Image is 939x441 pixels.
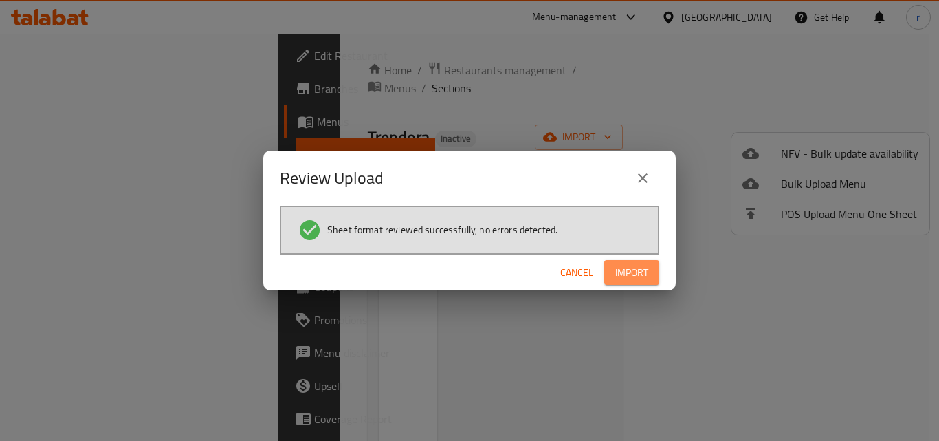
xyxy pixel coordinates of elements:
[615,264,648,281] span: Import
[604,260,659,286] button: Import
[560,264,593,281] span: Cancel
[555,260,599,286] button: Cancel
[280,167,384,189] h2: Review Upload
[327,223,557,237] span: Sheet format reviewed successfully, no errors detected.
[626,162,659,195] button: close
